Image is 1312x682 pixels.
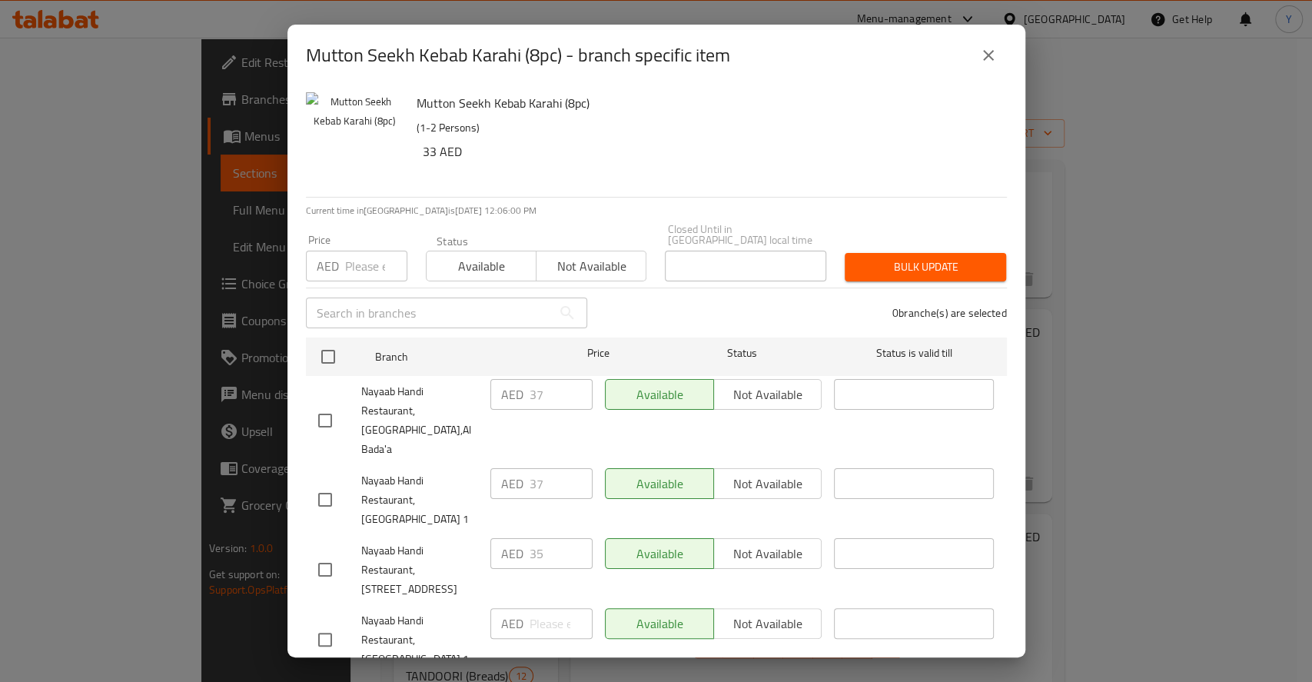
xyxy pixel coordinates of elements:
p: AED [501,385,523,404]
p: 0 branche(s) are selected [892,305,1007,321]
p: (1-2 Persons) [417,118,995,138]
p: AED [501,544,523,563]
span: Branch [375,348,535,367]
span: Nayaab Handi Restaurant, [GEOGRAPHIC_DATA],Al Bada'a [361,382,478,459]
h6: Mutton Seekh Kebab Karahi (8pc) [417,92,995,114]
button: close [970,37,1007,74]
button: Not available [536,251,646,281]
input: Please enter price [530,538,593,569]
input: Please enter price [530,608,593,639]
img: Mutton Seekh Kebab Karahi (8pc) [306,92,404,191]
span: Status [662,344,822,363]
span: Nayaab Handi Restaurant, [GEOGRAPHIC_DATA] 1 [361,471,478,529]
span: Status is valid till [834,344,994,363]
h6: 33 AED [423,141,995,162]
span: Nayaab Handi Restaurant, [GEOGRAPHIC_DATA] 1 [361,611,478,669]
input: Please enter price [345,251,407,281]
p: Current time in [GEOGRAPHIC_DATA] is [DATE] 12:06:00 PM [306,204,1007,218]
span: Bulk update [857,258,994,277]
p: AED [501,474,523,493]
input: Search in branches [306,298,552,328]
h2: Mutton Seekh Kebab Karahi (8pc) - branch specific item [306,43,730,68]
input: Please enter price [530,468,593,499]
span: Nayaab Handi Restaurant, [STREET_ADDRESS] [361,541,478,599]
span: Price [547,344,649,363]
p: AED [501,614,523,633]
p: AED [317,257,339,275]
button: Bulk update [845,253,1006,281]
button: Available [426,251,536,281]
span: Not available [543,255,640,278]
input: Please enter price [530,379,593,410]
span: Available [433,255,530,278]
